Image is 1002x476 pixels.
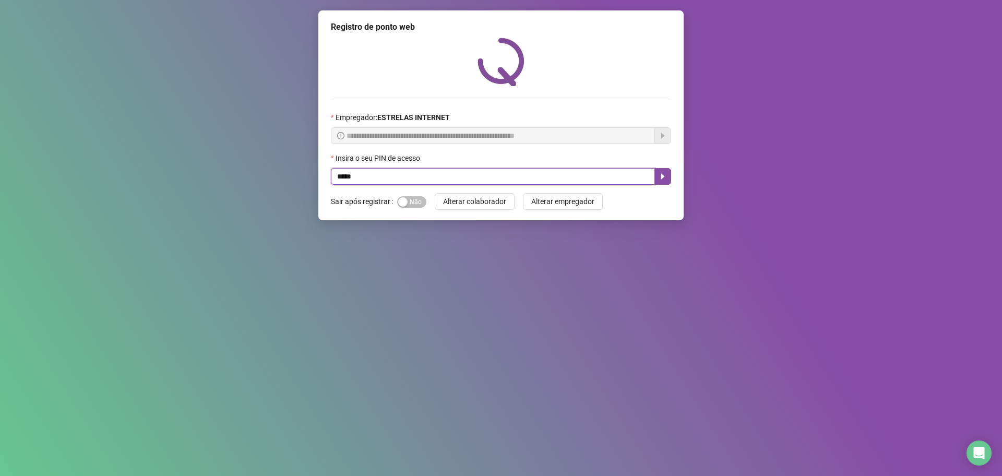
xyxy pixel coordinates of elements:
img: QRPoint [478,38,524,86]
button: Alterar empregador [523,193,603,210]
span: caret-right [659,172,667,181]
strong: ESTRELAS INTERNET [377,113,450,122]
div: Registro de ponto web [331,21,671,33]
span: Alterar colaborador [443,196,506,207]
label: Insira o seu PIN de acesso [331,152,427,164]
label: Sair após registrar [331,193,397,210]
span: Alterar empregador [531,196,594,207]
span: Empregador : [336,112,450,123]
div: Open Intercom Messenger [967,441,992,466]
span: info-circle [337,132,344,139]
button: Alterar colaborador [435,193,515,210]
